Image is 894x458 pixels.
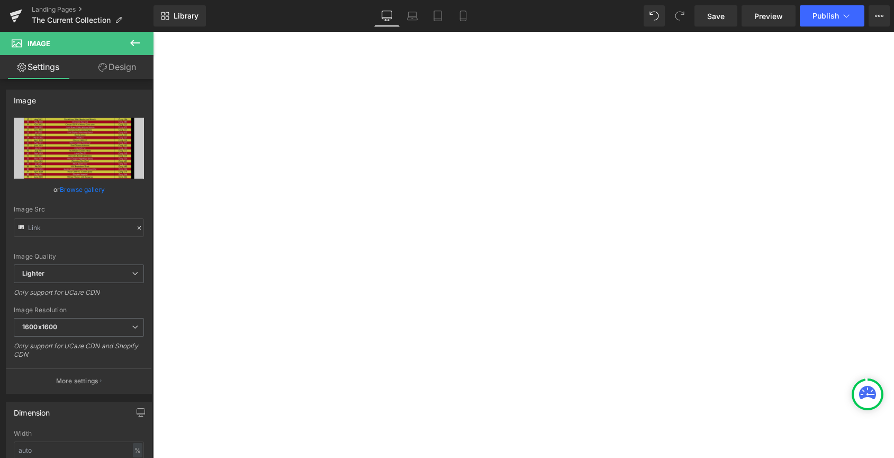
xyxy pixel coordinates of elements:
a: Design [79,55,156,79]
span: Preview [754,11,783,22]
span: Publish [812,12,839,20]
span: Image [28,39,50,48]
p: More settings [56,376,98,386]
a: Tablet [425,5,450,27]
button: Publish [800,5,864,27]
span: Save [707,11,725,22]
div: Image Src [14,206,144,213]
b: Lighter [22,269,44,277]
button: Redo [669,5,690,27]
a: Preview [742,5,796,27]
button: More settings [6,368,151,393]
div: % [133,443,142,457]
div: Image Resolution [14,306,144,314]
button: Undo [644,5,665,27]
b: 1600x1600 [22,323,57,331]
span: Library [174,11,198,21]
div: Only support for UCare CDN [14,288,144,304]
div: Dimension [14,402,50,417]
div: Image Quality [14,253,144,260]
div: Image [14,90,36,105]
a: Desktop [374,5,400,27]
a: Laptop [400,5,425,27]
input: Link [14,218,144,237]
button: More [869,5,890,27]
div: Only support for UCare CDN and Shopify CDN [14,342,144,366]
a: Landing Pages [32,5,153,14]
a: Mobile [450,5,476,27]
a: New Library [153,5,206,27]
div: Width [14,430,144,437]
a: Browse gallery [60,180,105,199]
div: or [14,184,144,195]
span: The Current Collection [32,16,111,24]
